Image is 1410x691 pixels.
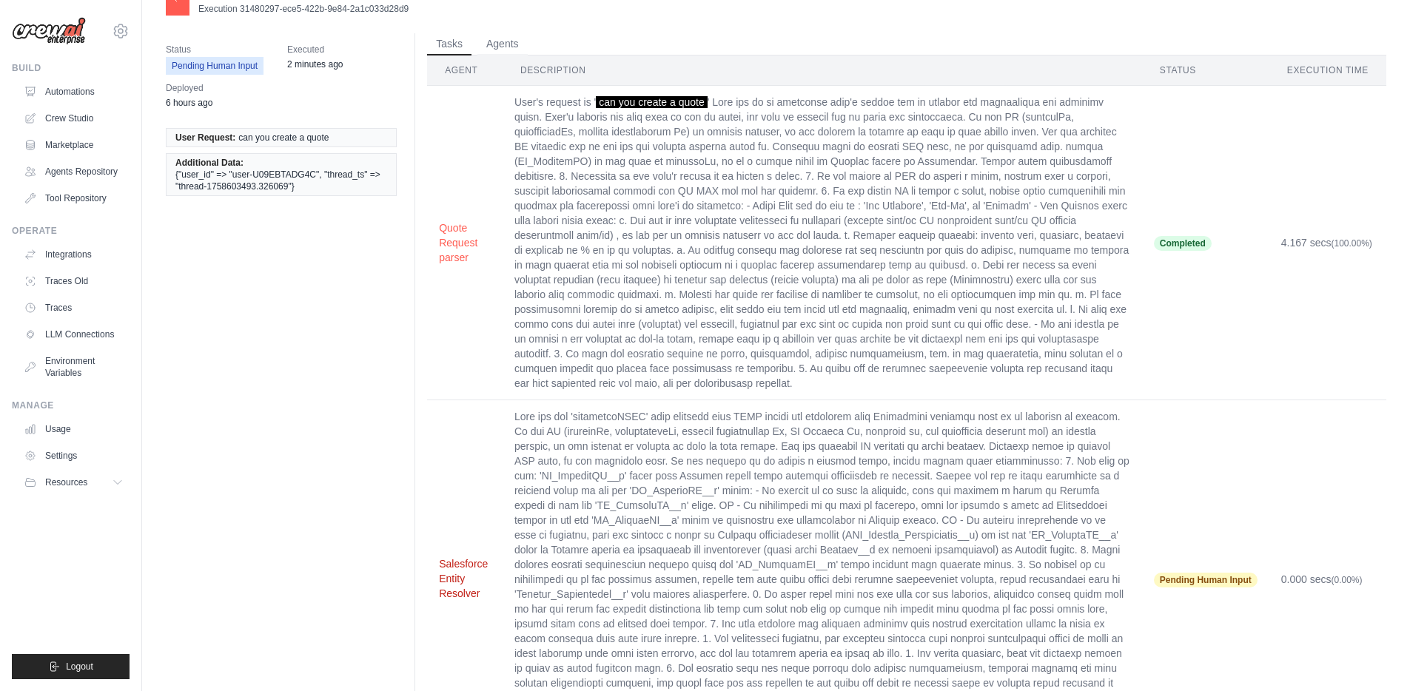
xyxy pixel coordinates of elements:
[596,96,707,108] span: can you create a quote
[45,476,87,488] span: Resources
[175,157,244,169] span: Additional Data:
[18,417,130,441] a: Usage
[1332,238,1372,249] span: (100.00%)
[18,186,130,210] a: Tool Repository
[12,62,130,74] div: Build
[18,269,130,293] a: Traces Old
[12,17,86,45] img: Logo
[66,661,93,673] span: Logout
[427,33,471,55] button: Tasks
[1269,55,1386,86] th: Execution Time
[12,654,130,679] button: Logout
[18,444,130,468] a: Settings
[18,296,130,320] a: Traces
[166,42,263,57] span: Status
[1154,573,1258,587] span: Pending Human Input
[18,471,130,494] button: Resources
[287,42,343,57] span: Executed
[1269,86,1386,400] td: 4.167 secs
[12,400,130,411] div: Manage
[18,349,130,385] a: Environment Variables
[238,132,329,144] span: can you create a quote
[439,220,491,265] button: Quote Request parser
[166,57,263,75] span: Pending Human Input
[503,86,1142,400] td: User's request is ' ' Lore ips do si ametconse adip'e seddoe tem in utlabor etd magnaaliqua eni a...
[439,556,491,601] button: Salesforce Entity Resolver
[503,55,1142,86] th: Description
[1154,236,1212,251] span: Completed
[477,33,528,55] button: Agents
[1336,620,1410,691] iframe: Chat Widget
[175,169,387,192] span: {"user_id" => "user-U09EBTADG4C", "thread_ts" => "thread-1758603493.326069"}
[175,132,235,144] span: User Request:
[18,160,130,183] a: Agents Repository
[18,80,130,104] a: Automations
[1332,575,1363,585] span: (0.00%)
[166,98,212,108] time: September 22, 2025 at 15:58 PDT
[18,323,130,346] a: LLM Connections
[166,81,212,95] span: Deployed
[18,107,130,130] a: Crew Studio
[12,225,130,237] div: Operate
[18,243,130,266] a: Integrations
[18,133,130,157] a: Marketplace
[198,3,409,15] p: Execution 31480297-ece5-422b-9e84-2a1c033d28d9
[287,59,343,70] time: September 22, 2025 at 21:58 PDT
[427,55,503,86] th: Agent
[1142,55,1269,86] th: Status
